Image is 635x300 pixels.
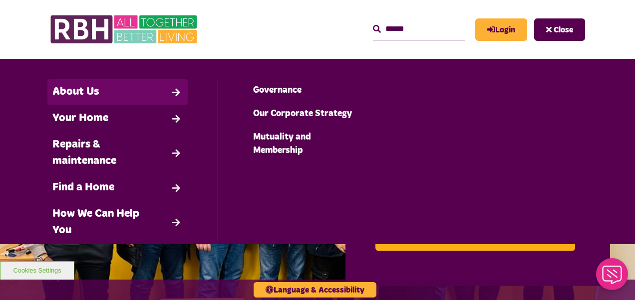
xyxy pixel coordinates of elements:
[534,18,585,41] button: Navigation
[254,282,376,298] button: Language & Accessibility
[47,174,188,201] a: Find a Home
[375,221,575,251] a: Register for our October Customer Voice Forums - open in a new tab
[554,26,573,34] span: Close
[47,132,188,174] a: Repairs & maintenance
[47,201,188,244] a: How We Can Help You
[248,126,388,162] a: Mutuality and Membership
[47,244,188,270] a: Get Involved
[590,255,635,300] iframe: Netcall Web Assistant for live chat
[248,79,388,102] a: Governance
[50,10,200,49] img: RBH
[47,105,188,132] a: Your Home
[475,18,527,41] a: MyRBH
[248,102,388,126] a: Our Corporate Strategy
[47,79,188,105] a: About Us
[373,18,465,40] input: Search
